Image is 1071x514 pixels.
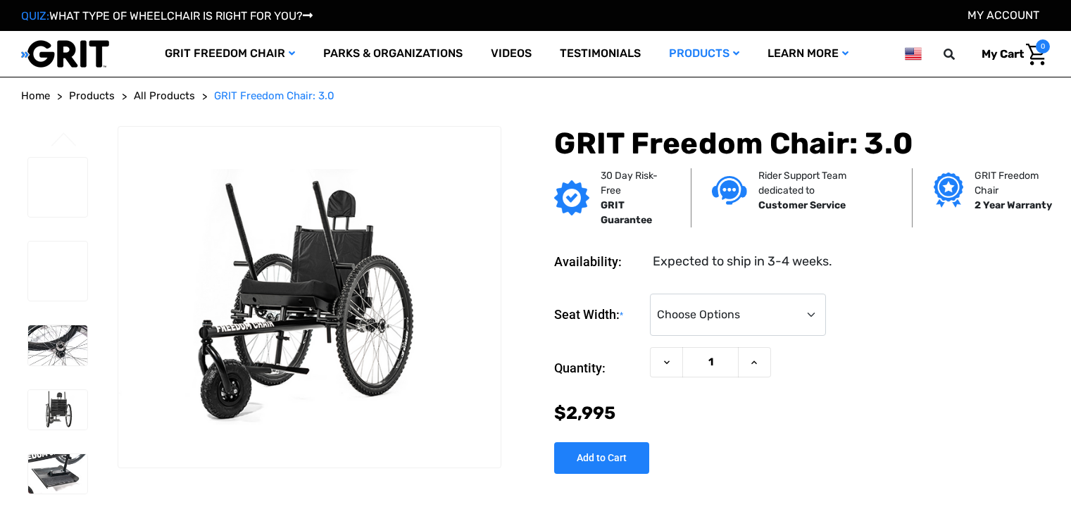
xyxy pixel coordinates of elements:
a: Parks & Organizations [309,31,477,77]
p: Rider Support Team dedicated to [758,168,891,198]
img: GRIT Guarantee [554,180,589,215]
img: GRIT Freedom Chair: 3.0 [118,169,501,425]
a: Learn More [753,31,863,77]
a: Account [967,8,1039,22]
img: GRIT Freedom Chair: 3.0 [28,242,87,301]
img: Customer service [712,176,747,205]
a: Cart with 0 items [971,39,1050,69]
label: Seat Width: [554,294,643,337]
h1: GRIT Freedom Chair: 3.0 [554,126,1050,161]
a: QUIZ:WHAT TYPE OF WHEELCHAIR IS RIGHT FOR YOU? [21,9,313,23]
a: GRIT Freedom Chair [151,31,309,77]
img: Cart [1026,44,1046,65]
img: GRIT Freedom Chair: 3.0 [28,390,87,430]
span: 0 [1036,39,1050,54]
a: Videos [477,31,546,77]
button: Go to slide 3 of 3 [49,132,79,149]
p: GRIT Freedom Chair [975,168,1055,198]
a: Home [21,88,50,104]
img: us.png [905,45,922,63]
img: GRIT Freedom Chair: 3.0 [28,454,87,494]
nav: Breadcrumb [21,88,1050,104]
input: Search [950,39,971,69]
span: Home [21,89,50,102]
span: $2,995 [554,403,615,423]
span: Products [69,89,115,102]
dd: Expected to ship in 3-4 weeks. [653,252,832,271]
img: GRIT All-Terrain Wheelchair and Mobility Equipment [21,39,109,68]
input: Add to Cart [554,442,649,474]
p: 30 Day Risk-Free [601,168,669,198]
a: Products [69,88,115,104]
img: Grit freedom [934,173,963,208]
strong: Customer Service [758,199,846,211]
img: GRIT Freedom Chair: 3.0 [28,325,87,365]
span: GRIT Freedom Chair: 3.0 [214,89,334,102]
strong: GRIT Guarantee [601,199,652,226]
a: Products [655,31,753,77]
span: All Products [134,89,195,102]
dt: Availability: [554,252,643,271]
label: Quantity: [554,347,643,389]
span: QUIZ: [21,9,49,23]
a: All Products [134,88,195,104]
a: Testimonials [546,31,655,77]
a: GRIT Freedom Chair: 3.0 [214,88,334,104]
span: My Cart [982,47,1024,61]
img: GRIT Freedom Chair: 3.0 [28,158,87,217]
strong: 2 Year Warranty [975,199,1052,211]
